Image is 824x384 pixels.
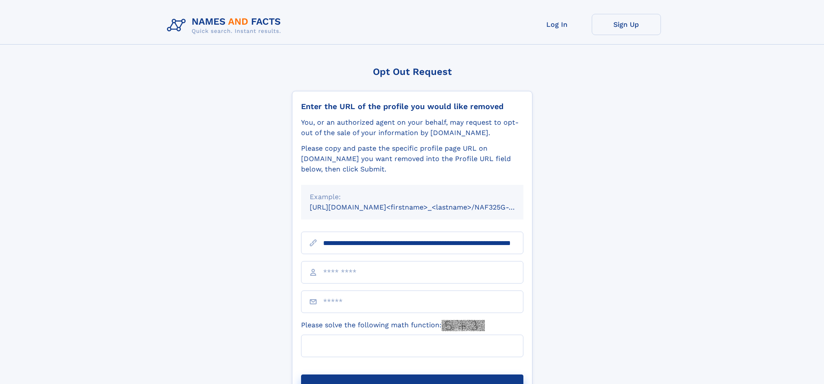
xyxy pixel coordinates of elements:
[301,320,485,331] label: Please solve the following math function:
[301,143,523,174] div: Please copy and paste the specific profile page URL on [DOMAIN_NAME] you want removed into the Pr...
[310,192,515,202] div: Example:
[592,14,661,35] a: Sign Up
[301,117,523,138] div: You, or an authorized agent on your behalf, may request to opt-out of the sale of your informatio...
[301,102,523,111] div: Enter the URL of the profile you would like removed
[523,14,592,35] a: Log In
[310,203,540,211] small: [URL][DOMAIN_NAME]<firstname>_<lastname>/NAF325G-xxxxxxxx
[292,66,532,77] div: Opt Out Request
[164,14,288,37] img: Logo Names and Facts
